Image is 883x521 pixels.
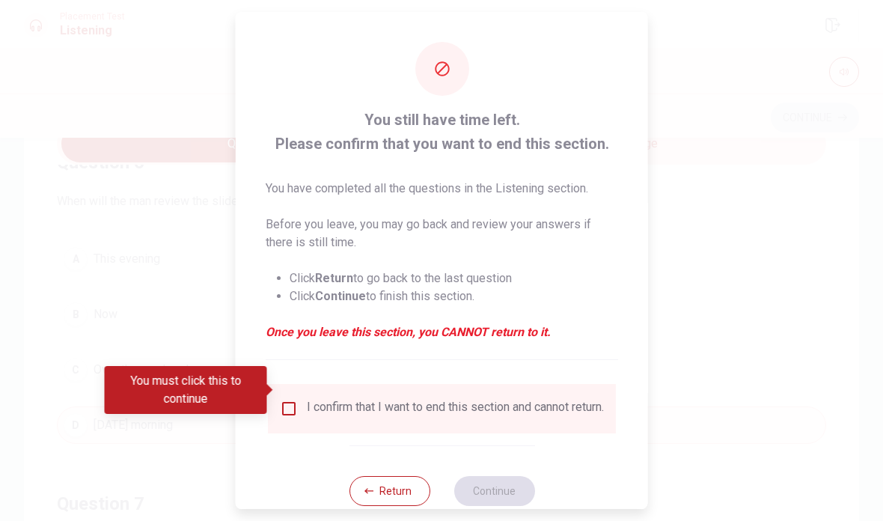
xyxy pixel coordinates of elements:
[307,400,604,418] div: I confirm that I want to end this section and cannot return.
[266,180,618,198] p: You have completed all the questions in the Listening section.
[290,287,618,305] li: Click to finish this section.
[280,400,298,418] span: You must click this to continue
[315,271,353,285] strong: Return
[349,476,430,506] button: Return
[105,366,267,414] div: You must click this to continue
[290,269,618,287] li: Click to go back to the last question
[266,108,618,156] span: You still have time left. Please confirm that you want to end this section.
[453,476,534,506] button: Continue
[315,289,366,303] strong: Continue
[266,216,618,252] p: Before you leave, you may go back and review your answers if there is still time.
[266,323,618,341] em: Once you leave this section, you CANNOT return to it.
